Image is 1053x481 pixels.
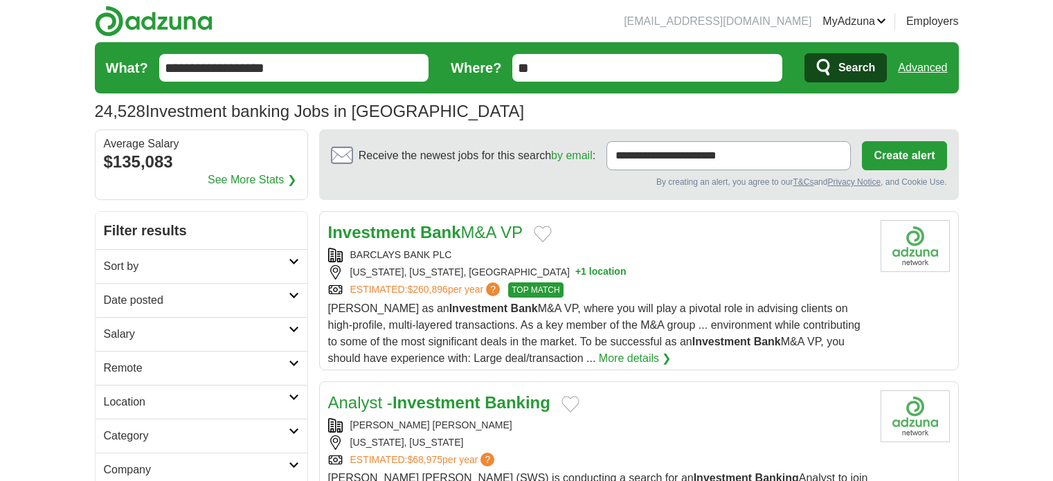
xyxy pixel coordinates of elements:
strong: Investment [328,223,416,242]
h2: Salary [104,326,289,343]
span: [PERSON_NAME] as an M&A VP, where you will play a pivotal role in advising clients on high-profil... [328,302,861,364]
button: Add to favorite jobs [534,226,552,242]
a: Advanced [898,54,947,82]
h2: Location [104,394,289,410]
h2: Sort by [104,258,289,275]
span: Search [838,54,875,82]
span: $68,975 [407,454,442,465]
label: Where? [451,57,501,78]
h2: Remote [104,360,289,376]
h2: Filter results [96,212,307,249]
div: [US_STATE], [US_STATE], [GEOGRAPHIC_DATA] [328,265,870,280]
span: TOP MATCH [508,282,563,298]
a: Sort by [96,249,307,283]
strong: Bank [511,302,538,314]
div: $135,083 [104,149,299,174]
div: Average Salary [104,138,299,149]
span: Receive the newest jobs for this search : [359,147,595,164]
button: Search [804,53,887,82]
span: ? [480,453,494,466]
a: Location [96,385,307,419]
h2: Company [104,462,289,478]
div: [US_STATE], [US_STATE] [328,435,870,450]
strong: Investment [449,302,507,314]
span: + [575,265,581,280]
a: Employers [906,13,959,30]
strong: Investment [692,336,750,347]
div: BARCLAYS BANK PLC [328,248,870,262]
div: [PERSON_NAME] [PERSON_NAME] [328,418,870,433]
a: Investment BankM&A VP [328,223,523,242]
img: Company logo [881,220,950,272]
img: Adzuna logo [95,6,213,37]
h2: Date posted [104,292,289,309]
a: Analyst -Investment Banking [328,393,550,412]
a: ESTIMATED:$260,896per year? [350,282,503,298]
span: ? [486,282,500,296]
a: More details ❯ [599,350,672,367]
span: $260,896 [407,284,447,295]
button: Add to favorite jobs [561,396,579,412]
strong: Bank [754,336,781,347]
a: Category [96,419,307,453]
button: +1 location [575,265,627,280]
span: 24,528 [95,99,145,124]
h2: Category [104,428,289,444]
li: [EMAIL_ADDRESS][DOMAIN_NAME] [624,13,811,30]
a: ESTIMATED:$68,975per year? [350,453,498,467]
strong: Bank [420,223,461,242]
label: What? [106,57,148,78]
button: Create alert [862,141,946,170]
a: Remote [96,351,307,385]
a: Date posted [96,283,307,317]
img: Company logo [881,390,950,442]
a: by email [551,149,593,161]
a: Salary [96,317,307,351]
a: T&Cs [793,177,813,187]
strong: Banking [485,393,550,412]
h1: Investment banking Jobs in [GEOGRAPHIC_DATA] [95,102,525,120]
a: MyAdzuna [822,13,886,30]
strong: Investment [393,393,480,412]
a: Privacy Notice [827,177,881,187]
a: See More Stats ❯ [208,172,296,188]
div: By creating an alert, you agree to our and , and Cookie Use. [331,176,947,188]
